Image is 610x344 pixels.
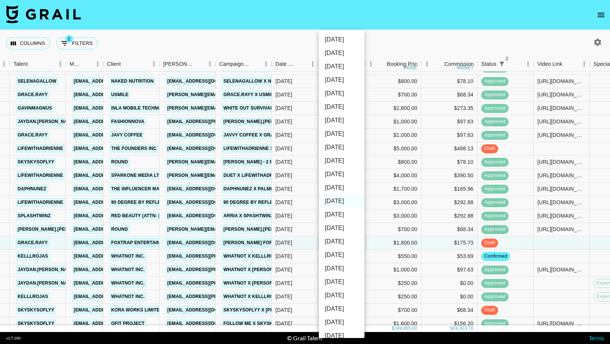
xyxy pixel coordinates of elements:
li: [DATE] [319,60,365,73]
li: [DATE] [319,302,365,316]
li: [DATE] [319,154,365,168]
li: [DATE] [319,46,365,60]
li: [DATE] [319,33,365,46]
li: [DATE] [319,87,365,100]
li: [DATE] [319,100,365,114]
li: [DATE] [319,141,365,154]
li: [DATE] [319,275,365,289]
li: [DATE] [319,329,365,343]
li: [DATE] [319,114,365,127]
li: [DATE] [319,168,365,181]
li: [DATE] [319,235,365,248]
li: [DATE] [319,316,365,329]
li: [DATE] [319,208,365,221]
li: [DATE] [319,248,365,262]
li: [DATE] [319,262,365,275]
li: [DATE] [319,289,365,302]
li: [DATE] [319,181,365,194]
li: [DATE] [319,73,365,87]
li: [DATE] [319,127,365,141]
li: [DATE] [319,221,365,235]
li: [DATE] [319,194,365,208]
